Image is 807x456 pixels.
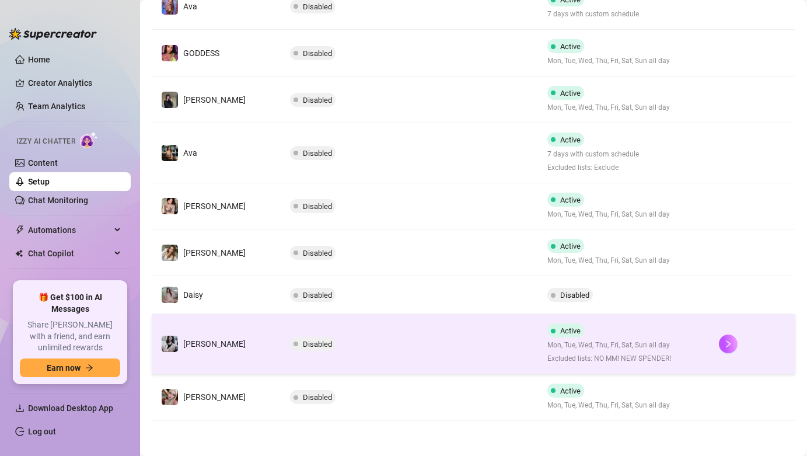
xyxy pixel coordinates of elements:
span: Active [560,135,581,144]
span: Share [PERSON_NAME] with a friend, and earn unlimited rewards [20,319,120,354]
span: Izzy AI Chatter [16,136,75,147]
span: Earn now [47,363,81,373]
a: Home [28,55,50,64]
button: right [719,335,738,353]
span: 🎁 Get $100 in AI Messages [20,292,120,315]
span: GODDESS [183,48,219,58]
span: Active [560,196,581,204]
span: 7 days with custom schedule [547,9,639,20]
a: Content [28,158,58,168]
img: Paige [162,245,178,261]
span: Ava [183,2,197,11]
span: Mon, Tue, Wed, Thu, Fri, Sat, Sun all day [547,209,670,220]
img: AI Chatter [80,131,98,148]
span: 7 days with custom schedule [547,149,639,160]
span: Active [560,326,581,335]
span: Disabled [303,340,332,349]
span: Active [560,42,581,51]
span: Mon, Tue, Wed, Thu, Fri, Sat, Sun all day [547,400,670,411]
span: download [15,403,25,413]
span: Disabled [303,291,332,300]
span: right [724,340,732,348]
span: Disabled [303,49,332,58]
span: Disabled [303,249,332,257]
span: thunderbolt [15,225,25,235]
span: Excluded lists: Exclude [547,162,639,173]
a: Creator Analytics [28,74,121,92]
img: logo-BBDzfeDw.svg [9,28,97,40]
span: Automations [28,221,111,239]
span: Chat Copilot [28,244,111,263]
span: Disabled [303,2,332,11]
img: Daisy [162,287,178,303]
img: Anna [162,92,178,108]
span: Disabled [303,96,332,105]
img: Chat Copilot [15,249,23,257]
span: Excluded lists: NO MM! NEW SPENDER! [547,353,671,364]
span: Mon, Tue, Wed, Thu, Fri, Sat, Sun all day [547,340,671,351]
button: Earn nowarrow-right [20,358,120,377]
span: Disabled [303,149,332,158]
span: [PERSON_NAME] [183,248,246,257]
img: GODDESS [162,45,178,61]
span: Mon, Tue, Wed, Thu, Fri, Sat, Sun all day [547,55,670,67]
span: [PERSON_NAME] [183,392,246,402]
span: Download Desktop App [28,403,113,413]
a: Chat Monitoring [28,196,88,205]
img: Sadie [162,336,178,352]
span: Disabled [560,291,589,300]
span: Active [560,89,581,98]
span: Disabled [303,393,332,402]
img: Anna [162,389,178,405]
span: [PERSON_NAME] [183,339,246,349]
span: Mon, Tue, Wed, Thu, Fri, Sat, Sun all day [547,255,670,266]
a: Setup [28,177,50,186]
img: Jenna [162,198,178,214]
span: Active [560,387,581,395]
a: Log out [28,427,56,436]
span: [PERSON_NAME] [183,95,246,105]
span: Mon, Tue, Wed, Thu, Fri, Sat, Sun all day [547,102,670,113]
span: arrow-right [85,364,93,372]
span: Disabled [303,202,332,211]
span: Active [560,242,581,250]
span: Ava [183,148,197,158]
img: Ava [162,145,178,161]
span: [PERSON_NAME] [183,201,246,211]
a: Team Analytics [28,102,85,111]
span: Daisy [183,290,203,300]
